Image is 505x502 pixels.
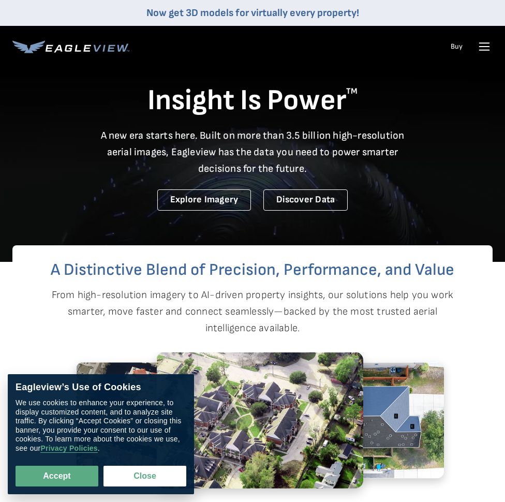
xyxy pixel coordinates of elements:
p: A new era starts here. Built on more than 3.5 billion high-resolution aerial images, Eagleview ha... [94,127,411,177]
a: Privacy Policies [40,444,97,453]
h2: A Distinctive Blend of Precision, Performance, and Value [12,262,493,278]
h1: Insight Is Power [12,83,493,119]
a: Discover Data [263,189,348,211]
p: From high-resolution imagery to AI-driven property insights, our solutions help you work smarter,... [31,287,474,336]
img: 1.2.png [156,352,363,489]
button: Close [103,466,186,486]
a: Buy [451,42,463,51]
div: We use cookies to enhance your experience, to display customized content, and to analyze site tra... [16,398,186,453]
button: Accept [16,466,98,486]
sup: TM [346,86,358,96]
div: Eagleview’s Use of Cookies [16,382,186,393]
a: Explore Imagery [157,189,251,211]
a: Now get 3D models for virtually every property! [146,7,359,19]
